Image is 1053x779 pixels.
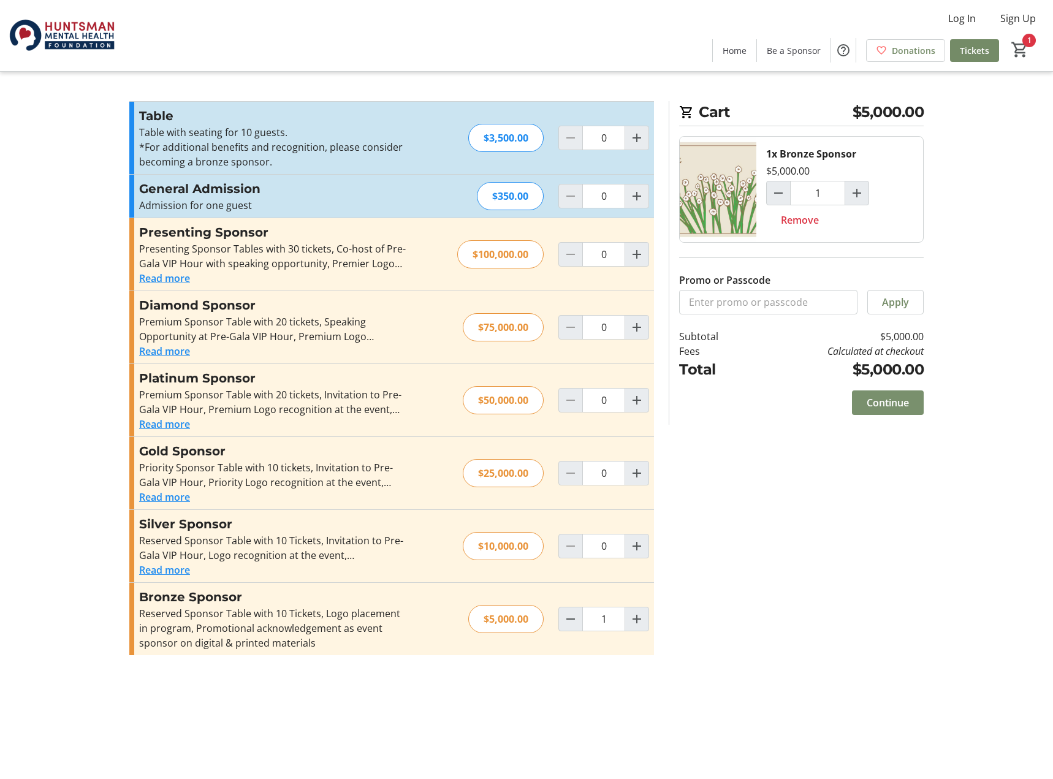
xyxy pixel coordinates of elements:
a: Tickets [950,39,999,62]
h3: General Admission [139,180,407,198]
div: Reserved Sponsor Table with 10 Tickets, Logo placement in program, Promotional acknowledgement as... [139,606,407,650]
img: Bronze Sponsor [680,137,756,242]
input: General Admission Quantity [582,184,625,208]
div: $5,000.00 [468,605,544,633]
td: $5,000.00 [750,329,924,344]
button: Increment by one [625,126,648,150]
div: $75,000.00 [463,313,544,341]
button: Log In [938,9,986,28]
h3: Silver Sponsor [139,515,407,533]
div: $25,000.00 [463,459,544,487]
td: Fees [679,344,750,359]
div: $100,000.00 [457,240,544,268]
h2: Cart [679,101,924,126]
input: Gold Sponsor Quantity [582,461,625,485]
a: Be a Sponsor [757,39,831,62]
div: Premium Sponsor Table with 20 tickets, Speaking Opportunity at Pre-Gala VIP Hour, Premium Logo re... [139,314,407,344]
td: $5,000.00 [750,359,924,381]
button: Decrement by one [559,607,582,631]
button: Read more [139,417,190,431]
input: Silver Sponsor Quantity [582,534,625,558]
input: Diamond Sponsor Quantity [582,315,625,340]
button: Help [831,38,856,63]
button: Increment by one [625,534,648,558]
p: Admission for one guest [139,198,407,213]
div: $10,000.00 [463,532,544,560]
td: Calculated at checkout [750,344,924,359]
span: Apply [882,295,909,310]
div: Priority Sponsor Table with 10 tickets, Invitation to Pre-Gala VIP Hour, Priority Logo recognitio... [139,460,407,490]
button: Read more [139,490,190,504]
button: Read more [139,271,190,286]
h3: Diamond Sponsor [139,296,407,314]
h3: Platinum Sponsor [139,369,407,387]
button: Increment by one [625,607,648,631]
input: Table Quantity [582,126,625,150]
span: $5,000.00 [853,101,924,123]
button: Increment by one [845,181,869,205]
button: Continue [852,390,924,415]
div: $50,000.00 [463,386,544,414]
h3: Gold Sponsor [139,442,407,460]
button: Sign Up [990,9,1046,28]
h3: Table [139,107,407,125]
span: Continue [867,395,909,410]
button: Apply [867,290,924,314]
button: Read more [139,563,190,577]
p: *For additional benefits and recognition, please consider becoming a bronze sponsor. [139,140,407,169]
button: Read more [139,344,190,359]
input: Enter promo or passcode [679,290,857,314]
div: $3,500.00 [468,124,544,152]
a: Donations [866,39,945,62]
button: Decrement by one [767,181,790,205]
span: Sign Up [1000,11,1036,26]
span: Home [723,44,747,57]
label: Promo or Passcode [679,273,770,287]
td: Total [679,359,750,381]
button: Increment by one [625,316,648,339]
button: Increment by one [625,243,648,266]
button: Cart [1009,39,1031,61]
input: Platinum Sponsor Quantity [582,388,625,412]
button: Increment by one [625,184,648,208]
span: Donations [892,44,935,57]
button: Increment by one [625,462,648,485]
input: Bronze Sponsor Quantity [790,181,845,205]
a: Home [713,39,756,62]
input: Bronze Sponsor Quantity [582,607,625,631]
span: Log In [948,11,976,26]
span: Be a Sponsor [767,44,821,57]
div: $350.00 [477,182,544,210]
button: Increment by one [625,389,648,412]
span: Tickets [960,44,989,57]
img: Huntsman Mental Health Foundation's Logo [7,5,116,66]
div: 1x Bronze Sponsor [766,146,856,161]
p: Table with seating for 10 guests. [139,125,407,140]
div: $5,000.00 [766,164,810,178]
button: Remove [766,208,834,232]
div: Reserved Sponsor Table with 10 Tickets, Invitation to Pre-Gala VIP Hour, Logo recognition at the ... [139,533,407,563]
span: Remove [781,213,819,227]
input: Presenting Sponsor Quantity [582,242,625,267]
div: Presenting Sponsor Tables with 30 tickets, Co-host of Pre-Gala VIP Hour with speaking opportunity... [139,241,407,271]
h3: Bronze Sponsor [139,588,407,606]
td: Subtotal [679,329,750,344]
div: Premium Sponsor Table with 20 tickets, Invitation to Pre-Gala VIP Hour, Premium Logo recognition ... [139,387,407,417]
h3: Presenting Sponsor [139,223,407,241]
